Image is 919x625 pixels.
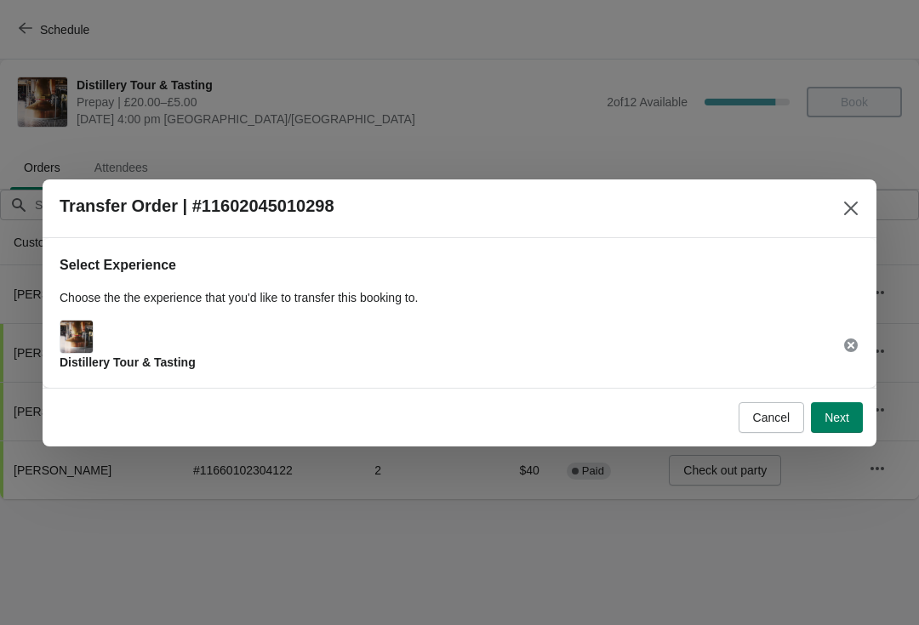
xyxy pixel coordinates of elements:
[60,355,196,369] span: Distillery Tour & Tasting
[60,321,93,353] img: Main Experience Image
[753,411,791,424] span: Cancel
[836,193,866,224] button: Close
[60,255,859,276] h2: Select Experience
[739,402,805,433] button: Cancel
[825,411,849,424] span: Next
[60,196,334,216] h2: Transfer Order | #11602045010298
[811,402,863,433] button: Next
[60,289,859,306] p: Choose the the experience that you'd like to transfer this booking to.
